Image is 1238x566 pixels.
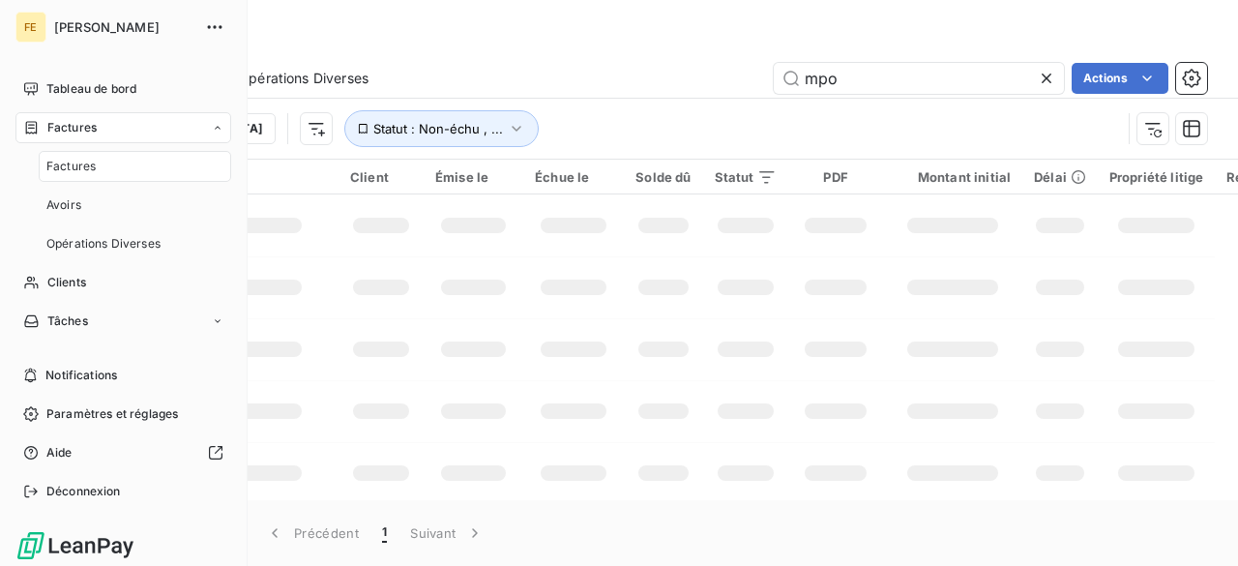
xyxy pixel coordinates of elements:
div: Statut [715,169,778,185]
div: Échue le [535,169,612,185]
a: Aide [15,437,231,468]
span: Notifications [45,367,117,384]
span: Déconnexion [46,483,121,500]
button: Précédent [253,513,370,553]
span: Paramètres et réglages [46,405,178,423]
iframe: Intercom live chat [1172,500,1219,547]
span: Clients [47,274,86,291]
span: Aide [46,444,73,462]
div: Émise le [435,169,512,185]
button: Statut : Non-échu , ... [344,110,539,147]
button: Suivant [398,513,496,553]
span: Opérations Diverses [46,235,161,253]
span: Factures [46,158,96,175]
button: 1 [370,513,398,553]
span: 1 [382,523,387,543]
span: Avoirs [46,196,81,214]
span: Factures [47,119,97,136]
div: PDF [800,169,870,185]
input: Rechercher [774,63,1064,94]
img: Logo LeanPay [15,530,135,561]
div: Montant initial [895,169,1011,185]
span: [PERSON_NAME] [54,19,193,35]
div: Propriété litige [1109,169,1203,185]
div: FE [15,12,46,43]
span: Tableau de bord [46,80,136,98]
span: Tâches [47,313,88,330]
button: Actions [1072,63,1168,94]
div: Client [350,169,412,185]
span: Opérations Diverses [238,69,368,88]
div: Délai [1034,169,1086,185]
div: Solde dû [635,169,691,185]
span: Statut : Non-échu , ... [373,121,503,136]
